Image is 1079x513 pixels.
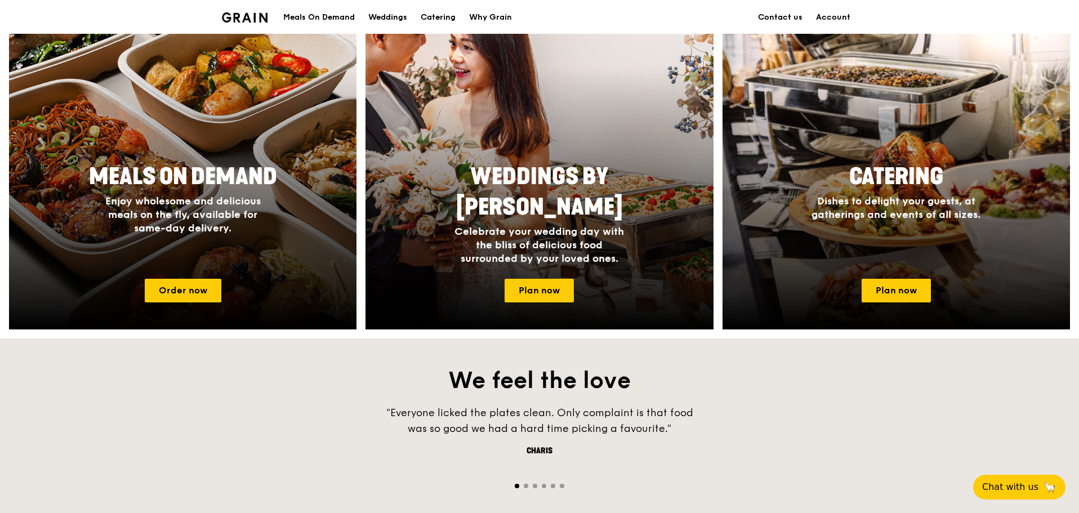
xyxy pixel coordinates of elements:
[973,475,1065,499] button: Chat with us🦙
[1043,480,1056,494] span: 🦙
[414,1,462,34] a: Catering
[524,484,528,488] span: Go to slide 2
[469,1,512,34] div: Why Grain
[421,1,456,34] div: Catering
[456,163,623,221] span: Weddings by [PERSON_NAME]
[809,1,857,34] a: Account
[751,1,809,34] a: Contact us
[222,12,267,23] img: Grain
[371,445,708,457] div: Charis
[368,1,407,34] div: Weddings
[89,163,277,190] span: Meals On Demand
[849,163,943,190] span: Catering
[145,279,221,302] a: Order now
[812,195,980,221] span: Dishes to delight your guests, at gatherings and events of all sizes.
[454,225,624,265] span: Celebrate your wedding day with the bliss of delicious food surrounded by your loved ones.
[462,1,519,34] a: Why Grain
[551,484,555,488] span: Go to slide 5
[371,405,708,436] div: "Everyone licked the plates clean. Only complaint is that food was so good we had a hard time pic...
[542,484,546,488] span: Go to slide 4
[533,484,537,488] span: Go to slide 3
[9,2,356,329] a: Meals On DemandEnjoy wholesome and delicious meals on the fly, available for same-day delivery.Or...
[862,279,931,302] a: Plan now
[105,195,261,234] span: Enjoy wholesome and delicious meals on the fly, available for same-day delivery.
[560,484,564,488] span: Go to slide 6
[283,1,355,34] div: Meals On Demand
[723,2,1070,329] a: CateringDishes to delight your guests, at gatherings and events of all sizes.Plan now
[515,484,519,488] span: Go to slide 1
[365,2,713,329] a: Weddings by [PERSON_NAME]Celebrate your wedding day with the bliss of delicious food surrounded b...
[982,480,1038,494] span: Chat with us
[362,1,414,34] a: Weddings
[505,279,574,302] a: Plan now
